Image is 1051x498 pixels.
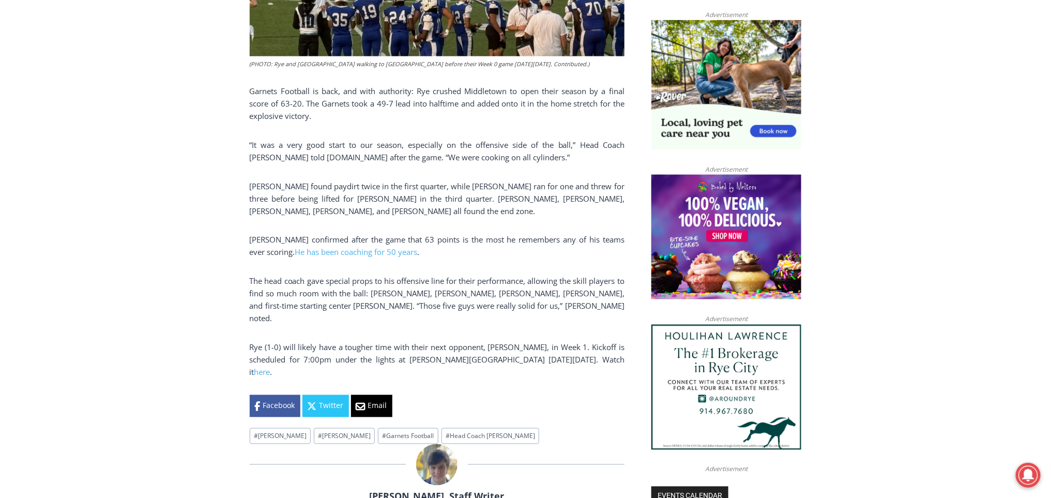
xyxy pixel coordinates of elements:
[254,432,258,441] span: #
[651,175,801,300] img: Baked by Melissa
[441,428,539,444] a: #Head Coach [PERSON_NAME]
[695,464,758,474] span: Advertisement
[378,428,438,444] a: #Garnets Football
[250,180,624,217] p: [PERSON_NAME] found paydirt twice in the first quarter, while [PERSON_NAME] ran for one and threw...
[314,428,375,444] a: #[PERSON_NAME]
[3,107,101,146] span: Open Tues. - Sun. [PHONE_NUMBER]
[250,59,624,69] figcaption: (PHOTO: Rye and [GEOGRAPHIC_DATA] walking to [GEOGRAPHIC_DATA] before their Week 0 game [DATE][DA...
[106,65,147,124] div: "...watching a master [PERSON_NAME] chef prepare an omakase meal is fascinating dinner theater an...
[651,325,801,450] img: Houlihan Lawrence The #1 Brokerage in Rye City
[302,395,349,417] a: Twitter
[250,139,624,163] p: “It was a very good start to our season, especially on the offensive side of the ball,” Head Coac...
[254,367,270,378] a: here
[695,314,758,324] span: Advertisement
[250,85,624,122] p: Garnets Football is back, and with authority: Rye crushed Middletown to open their season by a fi...
[250,395,300,417] a: Facebook
[416,444,458,486] img: (PHOTO: MyRye.com 2024 Head Intern, Editor and now Staff Writer Charlie Morris. Contributed.)Char...
[250,234,624,259] p: [PERSON_NAME] confirmed after the game that 63 points is the most he remembers any of his teams e...
[446,432,450,441] span: #
[249,100,501,129] a: Intern @ [DOMAIN_NAME]
[318,432,322,441] span: #
[295,247,418,258] a: He has been coaching for 50 years
[250,341,624,379] p: Rye (1-0) will likely have a tougher time with their next opponent, [PERSON_NAME], in Week 1. Kic...
[695,164,758,174] span: Advertisement
[382,432,386,441] span: #
[250,428,311,444] a: #[PERSON_NAME]
[695,10,758,20] span: Advertisement
[270,103,479,126] span: Intern @ [DOMAIN_NAME]
[261,1,489,100] div: "At the 10am stand-up meeting, each intern gets a chance to take [PERSON_NAME] and the other inte...
[250,275,624,325] p: The head coach gave special props to his offensive line for their performance, allowing the skill...
[351,395,392,417] a: Email
[1,104,104,129] a: Open Tues. - Sun. [PHONE_NUMBER]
